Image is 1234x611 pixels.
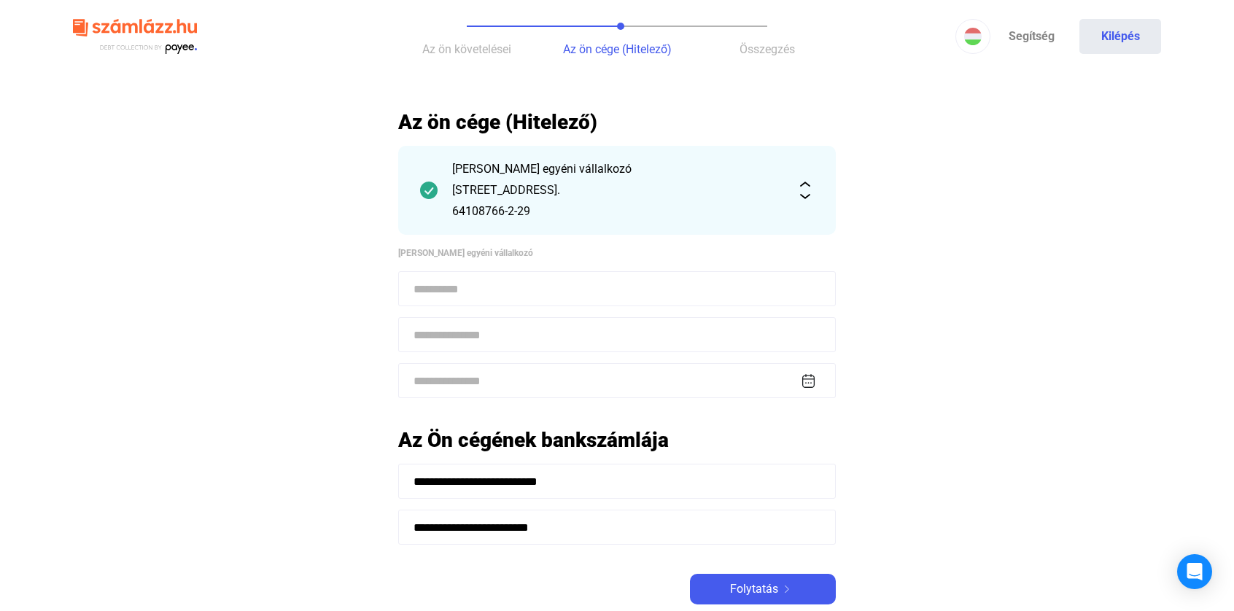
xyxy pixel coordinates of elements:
button: Folytatásarrow-right-white [690,574,836,604]
span: Az ön cége (Hitelező) [563,42,672,56]
img: expand [796,182,814,199]
img: szamlazzhu-logo [73,13,197,61]
h2: Az ön cége (Hitelező) [398,109,836,135]
img: checkmark-darker-green-circle [420,182,438,199]
a: Segítség [990,19,1072,54]
div: [PERSON_NAME] egyéni vállalkozó [452,160,782,178]
div: Open Intercom Messenger [1177,554,1212,589]
span: Az ön követelései [422,42,511,56]
div: [STREET_ADDRESS]. [452,182,782,199]
div: [PERSON_NAME] egyéni vállalkozó [398,246,836,260]
button: Kilépés [1079,19,1161,54]
button: calendar [799,372,818,390]
span: Összegzés [740,42,795,56]
button: HU [955,19,990,54]
span: Folytatás [730,580,778,598]
img: HU [964,28,982,45]
div: 64108766-2-29 [452,203,782,220]
img: calendar [801,373,816,389]
img: arrow-right-white [778,585,796,593]
h2: Az Ön cégének bankszámlája [398,427,836,453]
